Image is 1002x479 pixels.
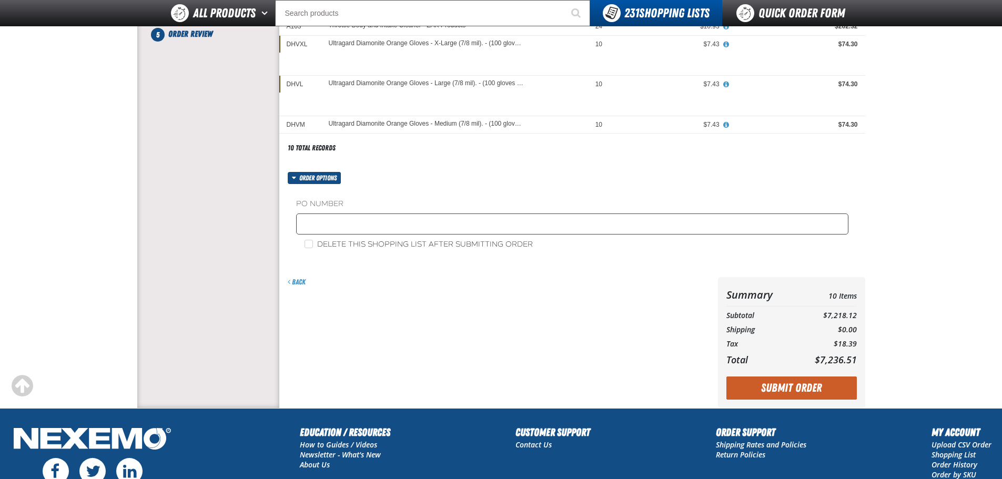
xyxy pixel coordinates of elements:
h2: Education / Resources [300,424,390,440]
td: $0.00 [794,323,856,337]
div: $74.30 [734,120,858,129]
a: Shopping List [932,450,976,460]
span: Shopping Lists [624,6,710,21]
th: Summary [726,286,795,304]
span: 10 [595,40,602,48]
a: Ultragard Diamonite Orange Gloves - X-Large (7/8 mil). - (100 gloves per box MIN 10 box order) [329,40,524,47]
td: $18.39 [794,337,856,351]
div: $74.30 [734,40,858,48]
span: 10 [595,80,602,88]
td: DHVXL [279,35,321,53]
span: Order options [299,172,341,184]
a: Upload CSV Order [932,440,991,450]
td: 10 Items [794,286,856,304]
th: Shipping [726,323,795,337]
th: Total [726,351,795,368]
a: Back [288,278,306,286]
h2: My Account [932,424,991,440]
span: 10 [595,121,602,128]
td: $7,218.12 [794,309,856,323]
li: Order Review. Step 5 of 5. Not Completed [158,28,279,40]
img: Nexemo Logo [11,424,174,455]
h2: Customer Support [515,424,590,440]
span: 5 [151,28,165,42]
span: $7,236.51 [815,353,857,366]
a: How to Guides / Videos [300,440,377,450]
div: $7.43 [617,120,720,129]
a: Ultragard Diamonite Orange Gloves - Medium (7/8 mil). - (100 gloves per box MIN 10 box order) [329,120,524,128]
td: DHVL [279,76,321,93]
div: 10 total records [288,143,336,153]
button: Order options [288,172,341,184]
button: View All Prices for Ultragard Diamonite Orange Gloves - Large (7/8 mil). - (100 gloves per box MI... [720,80,733,89]
td: DHVM [279,116,321,134]
a: Return Policies [716,450,765,460]
strong: 231 [624,6,639,21]
button: View All Prices for Ultragard Diamonite Orange Gloves - Medium (7/8 mil). - (100 gloves per box M... [720,120,733,130]
div: $10.93 [617,22,720,30]
td: A103 [279,18,321,35]
div: $74.30 [734,80,858,88]
div: Scroll to the top [11,374,34,398]
a: Ultragard Diamonite Orange Gloves - Large (7/8 mil). - (100 gloves per box MIN 10 box order) [329,80,524,87]
input: Delete this shopping list after submitting order [305,240,313,248]
th: Subtotal [726,309,795,323]
button: Submit Order [726,376,857,400]
button: View All Prices for Throttle Body and Intake Cleaner - ZAK Products [720,22,733,32]
a: About Us [300,460,330,470]
a: Contact Us [515,440,552,450]
label: PO Number [296,199,848,209]
span: Order Review [168,29,212,39]
div: $7.43 [617,80,720,88]
span: 24 [595,23,602,30]
div: $262.32 [734,22,858,30]
a: Order History [932,460,977,470]
h2: Order Support [716,424,806,440]
a: Shipping Rates and Policies [716,440,806,450]
label: Delete this shopping list after submitting order [305,240,533,250]
div: $7.43 [617,40,720,48]
th: Tax [726,337,795,351]
span: All Products [193,4,256,23]
a: Newsletter - What's New [300,450,381,460]
button: View All Prices for Ultragard Diamonite Orange Gloves - X-Large (7/8 mil). - (100 gloves per box ... [720,40,733,49]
